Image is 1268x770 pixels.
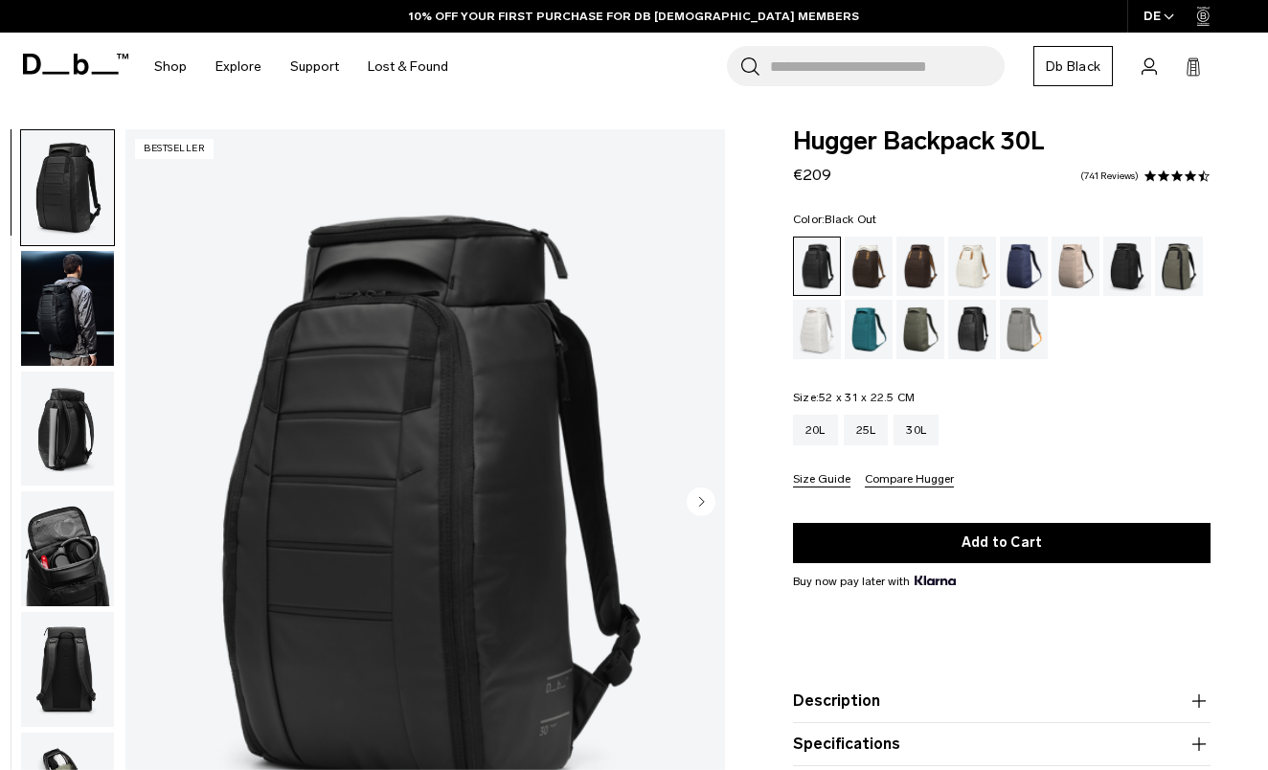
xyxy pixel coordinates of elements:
[845,237,893,296] a: Cappuccino
[896,237,944,296] a: Espresso
[825,213,876,226] span: Black Out
[1052,237,1099,296] a: Fogbow Beige
[948,300,996,359] a: Reflective Black
[1000,237,1048,296] a: Blue Hour
[215,33,261,101] a: Explore
[20,250,115,367] button: Hugger Backpack 30L Black Out
[793,690,1211,713] button: Description
[915,576,956,585] img: {"height" => 20, "alt" => "Klarna"}
[21,251,114,366] img: Hugger Backpack 30L Black Out
[1103,237,1151,296] a: Charcoal Grey
[154,33,187,101] a: Shop
[793,415,838,445] a: 20L
[409,8,859,25] a: 10% OFF YOUR FIRST PURCHASE FOR DB [DEMOGRAPHIC_DATA] MEMBERS
[20,129,115,246] button: Hugger Backpack 30L Black Out
[793,166,831,184] span: €209
[896,300,944,359] a: Moss Green
[793,392,916,403] legend: Size:
[1080,171,1139,181] a: 741 reviews
[845,300,893,359] a: Midnight Teal
[21,372,114,487] img: Hugger Backpack 30L Black Out
[894,415,939,445] a: 30L
[1033,46,1113,86] a: Db Black
[865,473,954,487] button: Compare Hugger
[1155,237,1203,296] a: Forest Green
[793,300,841,359] a: Clean Slate
[793,523,1211,563] button: Add to Cart
[844,415,889,445] a: 25L
[290,33,339,101] a: Support
[819,391,915,404] span: 52 x 31 x 22.5 CM
[21,612,114,727] img: Hugger Backpack 30L Black Out
[793,733,1211,756] button: Specifications
[948,237,996,296] a: Oatmilk
[687,487,715,520] button: Next slide
[20,611,115,728] button: Hugger Backpack 30L Black Out
[793,237,841,296] a: Black Out
[140,33,463,101] nav: Main Navigation
[793,129,1211,154] span: Hugger Backpack 30L
[21,491,114,606] img: Hugger Backpack 30L Black Out
[793,573,956,590] span: Buy now pay later with
[1000,300,1048,359] a: Sand Grey
[368,33,448,101] a: Lost & Found
[20,371,115,487] button: Hugger Backpack 30L Black Out
[793,473,850,487] button: Size Guide
[135,139,214,159] p: Bestseller
[21,130,114,245] img: Hugger Backpack 30L Black Out
[20,490,115,607] button: Hugger Backpack 30L Black Out
[793,214,877,225] legend: Color:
